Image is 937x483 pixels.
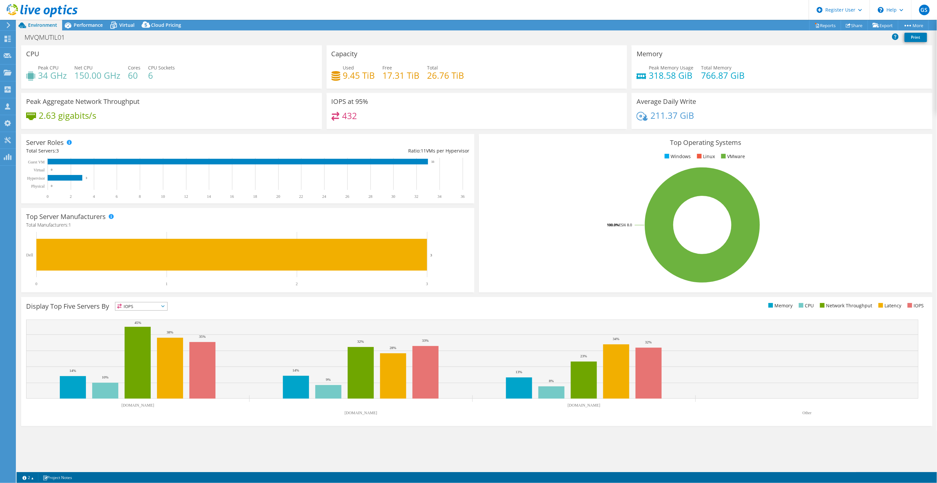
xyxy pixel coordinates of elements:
[27,176,45,181] text: Hypervisor
[74,65,93,71] span: Net CPU
[56,148,59,154] span: 3
[148,65,175,71] span: CPU Sockets
[580,354,587,358] text: 23%
[102,375,108,379] text: 10%
[119,22,135,28] span: Virtual
[516,370,522,374] text: 13%
[645,340,652,344] text: 32%
[650,112,694,119] h4: 211.37 GiB
[26,147,248,154] div: Total Servers:
[276,194,280,199] text: 20
[293,368,299,372] text: 14%
[345,194,349,199] text: 26
[166,282,168,286] text: 1
[332,50,358,58] h3: Capacity
[802,411,811,415] text: Other
[422,338,429,342] text: 33%
[199,334,206,338] text: 35%
[878,7,884,13] svg: \n
[161,194,165,199] text: 10
[841,20,868,30] a: Share
[430,253,432,257] text: 3
[128,72,140,79] h4: 60
[332,98,369,105] h3: IOPS at 95%
[390,346,396,350] text: 28%
[74,72,120,79] h4: 150.00 GHz
[151,22,181,28] span: Cloud Pricing
[51,184,53,188] text: 0
[38,72,67,79] h4: 34 GHz
[809,20,841,30] a: Reports
[637,50,662,58] h3: Memory
[26,221,469,229] h4: Total Manufacturers:
[868,20,898,30] a: Export
[253,194,257,199] text: 18
[34,168,45,172] text: Virtual
[637,98,696,105] h3: Average Daily Write
[427,72,464,79] h4: 26.76 TiB
[342,112,357,119] h4: 432
[51,168,53,171] text: 0
[47,194,49,199] text: 0
[74,22,103,28] span: Performance
[549,379,554,383] text: 8%
[649,72,693,79] h4: 318.58 GiB
[322,194,326,199] text: 24
[122,403,154,408] text: [DOMAIN_NAME]
[35,282,37,286] text: 0
[905,33,927,42] a: Print
[26,213,106,220] h3: Top Server Manufacturers
[299,194,303,199] text: 22
[663,153,691,160] li: Windows
[207,194,211,199] text: 14
[115,302,167,310] span: IOPS
[383,72,420,79] h4: 17.31 TiB
[68,222,71,228] span: 1
[28,22,57,28] span: Environment
[767,302,793,309] li: Memory
[421,148,426,154] span: 11
[86,176,87,180] text: 3
[148,72,175,79] h4: 6
[898,20,929,30] a: More
[427,65,438,71] span: Total
[797,302,814,309] li: CPU
[391,194,395,199] text: 30
[461,194,465,199] text: 36
[21,34,75,41] h1: MVQMUTIL01
[701,72,745,79] h4: 766.87 GiB
[326,377,331,381] text: 9%
[230,194,234,199] text: 16
[70,194,72,199] text: 2
[296,282,298,286] text: 2
[619,222,632,227] tspan: ESXi 8.0
[28,160,45,164] text: Guest VM
[906,302,924,309] li: IOPS
[720,153,745,160] li: VMware
[135,321,141,325] text: 45%
[26,98,139,105] h3: Peak Aggregate Network Throughput
[877,302,902,309] li: Latency
[343,72,375,79] h4: 9.45 TiB
[26,50,39,58] h3: CPU
[695,153,715,160] li: Linux
[18,473,38,482] a: 2
[484,139,927,146] h3: Top Operating Systems
[426,282,428,286] text: 3
[167,330,173,334] text: 38%
[39,112,96,119] h4: 2.63 gigabits/s
[613,337,619,341] text: 34%
[414,194,418,199] text: 32
[128,65,140,71] span: Cores
[116,194,118,199] text: 6
[93,194,95,199] text: 4
[919,5,930,15] span: GS
[701,65,731,71] span: Total Memory
[343,65,354,71] span: Used
[357,339,364,343] text: 32%
[248,147,470,154] div: Ratio: VMs per Hypervisor
[431,160,435,163] text: 33
[607,222,619,227] tspan: 100.0%
[38,473,77,482] a: Project Notes
[31,184,45,189] text: Physical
